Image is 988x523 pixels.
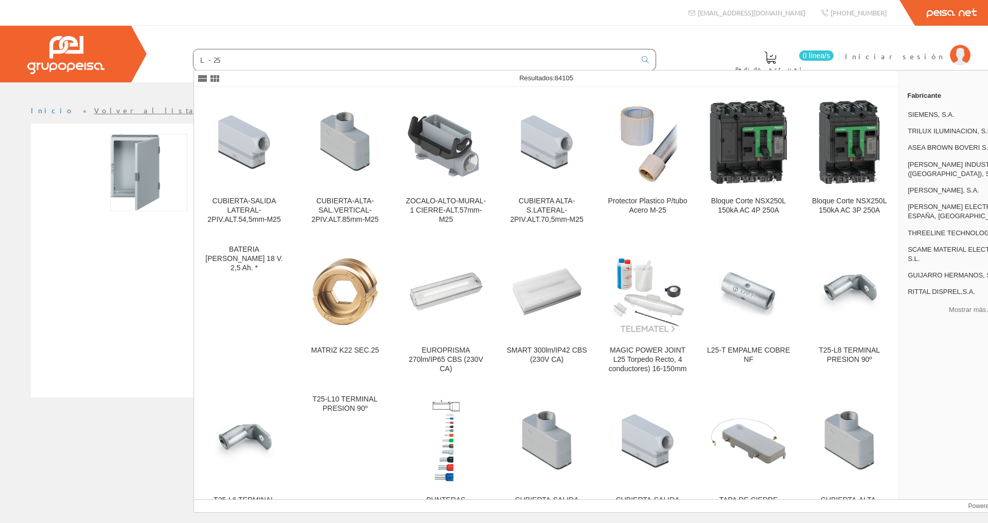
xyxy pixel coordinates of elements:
[505,346,589,364] div: SMART 300lm/IP42 CBS (230V CA)
[807,260,891,323] img: T25-L8 TERMINAL PRESION 90º
[505,197,589,224] div: CUBIERTA ALTA-S.LATERAL-2PIV.ALT.70,5mm-M25
[497,237,597,386] a: SMART 300lm/IP42 CBS (230V CA) SMART 300lm/IP42 CBS (230V CA)
[303,100,387,184] img: CUBIERTA-ALTA-SAL.VERTICAL-2PIV.ALT.85mm-M25
[202,100,286,184] img: CUBIERTA-SALIDA LATERAL-2PIV.ALT.54,5mm-M25
[193,49,636,70] input: Buscar ...
[707,197,790,215] div: Bloque Corte NSX250L 150kA AC 4P 250A
[597,88,698,236] a: Protector Plastico P/tubo Acero M-25 Protector Plastico P/tubo Acero M-25
[396,88,496,236] a: ZOCALO-ALTO-MURAL-1 CIERRE-ALT.57mm-M25 ZOCALO-ALTO-MURAL-1 CIERRE-ALT.57mm-M25
[202,245,286,273] div: BATERIA [PERSON_NAME] 18 V. 2,5 Ah. *
[404,346,488,374] div: EUROPRISMA 270lm/IP65 CBS (230V CA)
[202,197,286,224] div: CUBIERTA-SALIDA LATERAL-2PIV.ALT.54,5mm-M25
[303,250,387,334] img: MATRIZ K22 SEC.25
[707,399,790,483] img: TAPA DE CIERRE P/ZOCALO-2PIVOTES 66.16
[606,250,690,334] img: MAGIC POWER JOINT L25 Torpedo Recto, 4 conductores) 16-150mm
[194,88,294,236] a: CUBIERTA-SALIDA LATERAL-2PIV.ALT.54,5mm-M25 CUBIERTA-SALIDA LATERAL-2PIV.ALT.54,5mm-M25
[404,197,488,224] div: ZOCALO-ALTO-MURAL-1 CIERRE-ALT.57mm-M25
[404,100,488,184] img: ZOCALO-ALTO-MURAL-1 CIERRE-ALT.57mm-M25
[707,346,790,364] div: L25-T EMPALME COBRE NF
[505,399,589,483] img: CUBIERTA-SALIDA VERTICAL-2PIV.ALT.64,5mm-Pg16-66.16
[194,237,294,386] a: BATERIA [PERSON_NAME] 18 V. 2,5 Ah. *
[807,346,891,364] div: T25-L8 TERMINAL PRESION 90º
[505,100,589,184] img: CUBIERTA ALTA-S.LATERAL-2PIV.ALT.70,5mm-M25
[94,106,297,115] a: Volver al listado de productos
[606,100,690,184] img: Protector Plastico P/tubo Acero M-25
[799,50,834,61] span: 0 línea/s
[698,8,805,17] span: [EMAIL_ADDRESS][DOMAIN_NAME]
[799,237,899,386] a: T25-L8 TERMINAL PRESION 90º T25-L8 TERMINAL PRESION 90º
[698,88,799,236] a: Bloque Corte NSX250L 150kA AC 4P 250A Bloque Corte NSX250L 150kA AC 4P 250A
[807,197,891,215] div: Bloque Corte NSX250L 150kA AC 3P 250A
[707,260,790,323] img: L25-T EMPALME COBRE NF
[698,237,799,386] a: L25-T EMPALME COBRE NF L25-T EMPALME COBRE NF
[606,346,690,374] div: MAGIC POWER JOINT L25 Torpedo Recto, 4 conductores) 16-150mm
[31,106,75,115] a: Inicio
[110,134,187,211] img: Foto artículo Caja Orion plus metálica 500x300x200 IP65 (150x150)
[799,88,899,236] a: Bloque Corte NSX250L 150kA AC 3P 250A Bloque Corte NSX250L 150kA AC 3P 250A
[27,36,104,74] img: Grupo Peisa
[505,262,589,321] img: SMART 300lm/IP42 CBS (230V CA)
[807,399,891,483] img: CUBIERTA-ALTA-SAL.VERTICAL-2PIV.ALT.85,5mm-PG21-66.16
[735,64,805,74] span: Pedido actual
[396,237,496,386] a: EUROPRISMA 270lm/IP65 CBS (230V CA) EUROPRISMA 270lm/IP65 CBS (230V CA)
[707,100,790,184] img: Bloque Corte NSX250L 150kA AC 4P 250A
[202,410,286,473] img: T25-L6 TERMINAL PRESION 90º
[831,8,887,17] span: [PHONE_NUMBER]
[295,88,395,236] a: CUBIERTA-ALTA-SAL.VERTICAL-2PIV.ALT.85mm-M25 CUBIERTA-ALTA-SAL.VERTICAL-2PIV.ALT.85mm-M25
[807,100,891,184] img: Bloque Corte NSX250L 150kA AC 3P 250A
[404,399,488,483] img: PUNTERAS AISLADASWLARGA 25 mm2-MARRON
[606,399,690,483] img: CUBIERTA-SALIDA LATERAL-2PIV.ALT.64,5mm-Pg16-66.16
[497,88,597,236] a: CUBIERTA ALTA-S.LATERAL-2PIV.ALT.70,5mm-M25 CUBIERTA ALTA-S.LATERAL-2PIV.ALT.70,5mm-M25
[303,346,387,355] div: MATRIZ K22 SEC.25
[303,197,387,224] div: CUBIERTA-ALTA-SAL.VERTICAL-2PIV.ALT.85mm-M25
[555,74,573,82] span: 84105
[606,197,690,215] div: Protector Plastico P/tubo Acero M-25
[845,51,945,61] span: Iniciar sesión
[295,237,395,386] a: MATRIZ K22 SEC.25 MATRIZ K22 SEC.25
[597,237,698,386] a: MAGIC POWER JOINT L25 Torpedo Recto, 4 conductores) 16-150mm MAGIC POWER JOINT L25 Torpedo Recto,...
[303,395,387,413] div: T25-L10 TERMINAL PRESION 90º
[519,74,573,82] span: Resultados:
[202,496,286,514] div: T25-L6 TERMINAL PRESION 90º
[845,43,971,53] a: Iniciar sesión
[404,262,488,321] img: EUROPRISMA 270lm/IP65 CBS (230V CA)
